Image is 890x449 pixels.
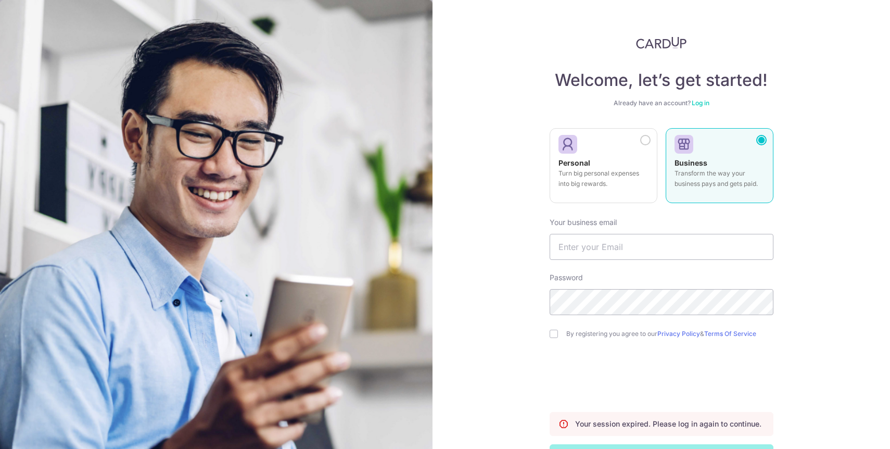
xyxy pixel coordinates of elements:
a: Log in [692,99,709,107]
label: By registering you agree to our & [566,330,773,338]
a: Business Transform the way your business pays and gets paid. [666,128,773,209]
label: Your business email [550,217,617,228]
strong: Business [675,158,707,167]
strong: Personal [558,158,590,167]
p: Transform the way your business pays and gets paid. [675,168,765,189]
label: Password [550,272,583,283]
p: Turn big personal expenses into big rewards. [558,168,649,189]
img: CardUp Logo [636,36,687,49]
input: Enter your Email [550,234,773,260]
a: Terms Of Service [704,330,756,338]
a: Privacy Policy [657,330,700,338]
iframe: reCAPTCHA [582,359,741,400]
a: Personal Turn big personal expenses into big rewards. [550,128,657,209]
div: Already have an account? [550,99,773,107]
p: Your session expired. Please log in again to continue. [575,419,761,429]
h4: Welcome, let’s get started! [550,70,773,91]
